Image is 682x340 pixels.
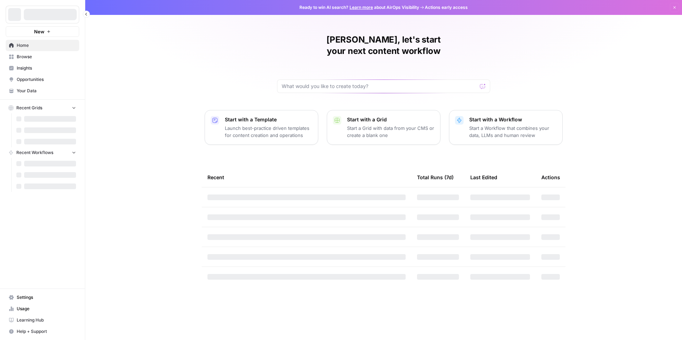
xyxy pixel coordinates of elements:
p: Launch best-practice driven templates for content creation and operations [225,125,312,139]
span: Recent Workflows [16,149,53,156]
span: Opportunities [17,76,76,83]
div: Total Runs (7d) [417,168,454,187]
span: Settings [17,294,76,301]
span: Help + Support [17,328,76,335]
a: Browse [6,51,79,62]
div: Last Edited [470,168,497,187]
a: Learn more [350,5,373,10]
p: Start with a Template [225,116,312,123]
a: Settings [6,292,79,303]
span: Insights [17,65,76,71]
span: Learning Hub [17,317,76,323]
a: Opportunities [6,74,79,85]
h1: [PERSON_NAME], let's start your next content workflow [277,34,490,57]
input: What would you like to create today? [282,83,477,90]
span: Your Data [17,88,76,94]
a: Insights [6,62,79,74]
button: Recent Grids [6,103,79,113]
span: Actions early access [425,4,468,11]
div: Actions [541,168,560,187]
span: New [34,28,44,35]
button: Start with a TemplateLaunch best-practice driven templates for content creation and operations [205,110,318,145]
button: New [6,26,79,37]
span: Usage [17,306,76,312]
button: Recent Workflows [6,147,79,158]
span: Browse [17,54,76,60]
a: Your Data [6,85,79,97]
span: Home [17,42,76,49]
p: Start a Workflow that combines your data, LLMs and human review [469,125,557,139]
button: Help + Support [6,326,79,337]
p: Start a Grid with data from your CMS or create a blank one [347,125,434,139]
p: Start with a Workflow [469,116,557,123]
a: Learning Hub [6,314,79,326]
button: Start with a WorkflowStart a Workflow that combines your data, LLMs and human review [449,110,563,145]
div: Recent [207,168,406,187]
span: Ready to win AI search? about AirOps Visibility [299,4,419,11]
a: Usage [6,303,79,314]
span: Recent Grids [16,105,42,111]
p: Start with a Grid [347,116,434,123]
a: Home [6,40,79,51]
button: Start with a GridStart a Grid with data from your CMS or create a blank one [327,110,440,145]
